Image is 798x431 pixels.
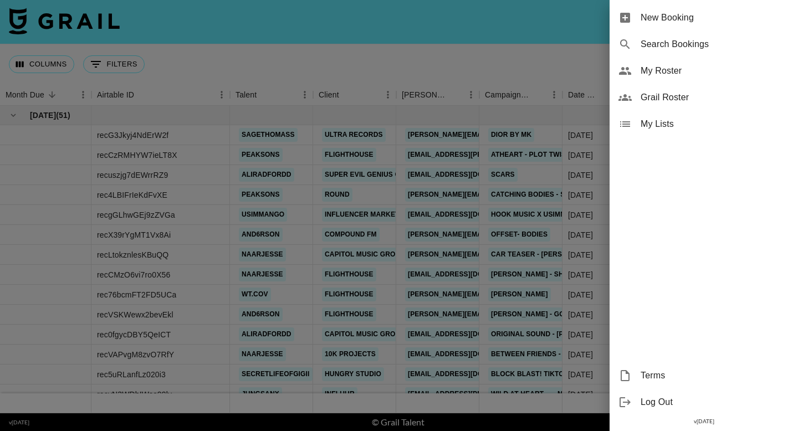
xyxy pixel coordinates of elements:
div: v [DATE] [610,415,798,427]
span: Grail Roster [641,91,789,104]
span: My Lists [641,117,789,131]
div: My Lists [610,111,798,137]
div: Grail Roster [610,84,798,111]
span: My Roster [641,64,789,78]
span: Log Out [641,396,789,409]
span: New Booking [641,11,789,24]
div: Log Out [610,389,798,415]
div: Terms [610,362,798,389]
span: Search Bookings [641,38,789,51]
span: Terms [641,369,789,382]
div: Search Bookings [610,31,798,58]
div: New Booking [610,4,798,31]
div: My Roster [610,58,798,84]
